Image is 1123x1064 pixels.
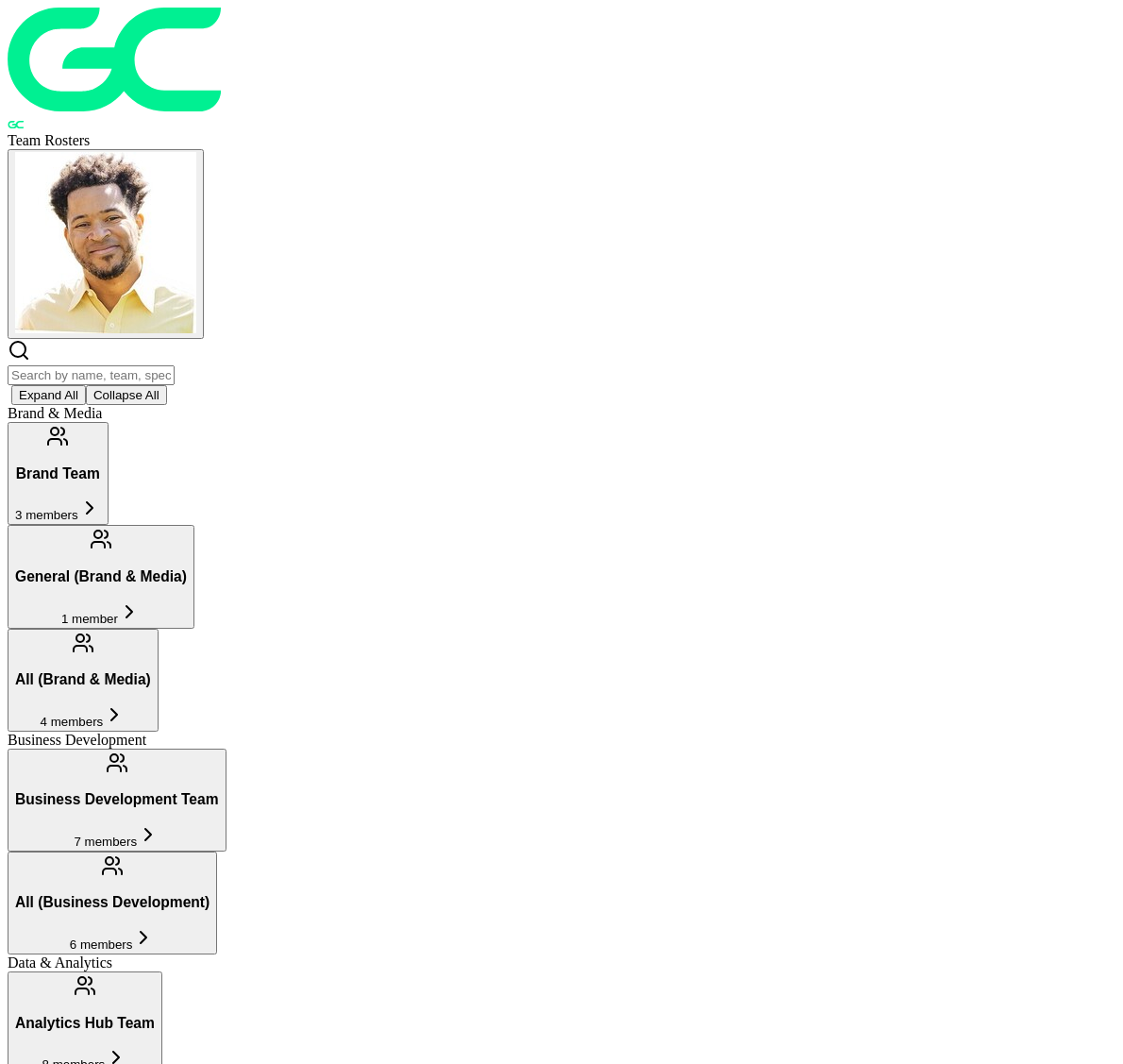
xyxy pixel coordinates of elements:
h3: All (Business Development) [15,894,210,911]
button: Expand All [11,385,86,405]
button: Brand Team3 members [8,422,109,525]
span: 1 member [61,612,118,626]
h3: Business Development Team [15,791,219,808]
span: 7 members [74,835,137,849]
span: 6 members [70,937,133,952]
input: Search by name, team, specialty, or title... [8,365,175,385]
span: 3 members [15,508,78,522]
h3: General (Brand & Media) [15,568,187,585]
span: Data & Analytics [8,954,112,971]
span: 4 members [41,715,104,729]
span: Business Development [8,732,146,748]
span: Brand & Media [8,405,102,421]
button: Business Development Team7 members [8,749,226,852]
button: All (Business Development)6 members [8,852,217,954]
h3: All (Brand & Media) [15,671,151,688]
button: All (Brand & Media)4 members [8,629,159,732]
span: Team Rosters [8,132,90,148]
button: General (Brand & Media)1 member [8,525,194,628]
h3: Brand Team [15,465,101,482]
button: Collapse All [86,385,167,405]
h3: Analytics Hub Team [15,1015,155,1032]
